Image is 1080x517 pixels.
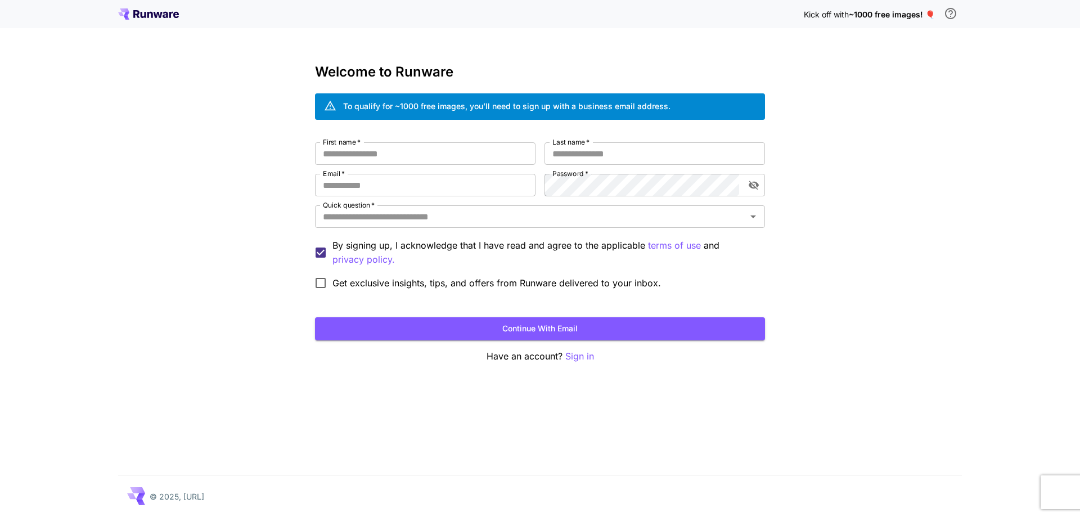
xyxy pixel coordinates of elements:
[745,209,761,224] button: Open
[939,2,962,25] button: In order to qualify for free credit, you need to sign up with a business email address and click ...
[332,253,395,267] p: privacy policy.
[332,276,661,290] span: Get exclusive insights, tips, and offers from Runware delivered to your inbox.
[849,10,935,19] span: ~1000 free images! 🎈
[323,137,361,147] label: First name
[343,100,670,112] div: To qualify for ~1000 free images, you’ll need to sign up with a business email address.
[648,239,701,253] button: By signing up, I acknowledge that I have read and agree to the applicable and privacy policy.
[332,253,395,267] button: By signing up, I acknowledge that I have read and agree to the applicable terms of use and
[315,64,765,80] h3: Welcome to Runware
[552,169,588,178] label: Password
[648,239,701,253] p: terms of use
[323,200,375,210] label: Quick question
[150,491,204,502] p: © 2025, [URL]
[315,349,765,363] p: Have an account?
[804,10,849,19] span: Kick off with
[332,239,756,267] p: By signing up, I acknowledge that I have read and agree to the applicable and
[315,317,765,340] button: Continue with email
[323,169,345,178] label: Email
[744,175,764,195] button: toggle password visibility
[565,349,594,363] button: Sign in
[552,137,589,147] label: Last name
